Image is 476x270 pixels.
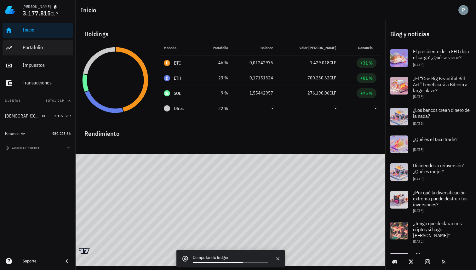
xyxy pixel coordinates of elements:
span: ¿El “One Big Beautiful Bill Act” beneficiará a Bitcoin a largo plazo? [413,75,467,94]
div: 0,01242975 [238,60,273,66]
span: Otros [174,105,184,112]
a: Transacciones [3,76,73,91]
a: Inicio [3,23,73,38]
div: SOL [174,90,181,96]
span: [DATE] [413,121,423,126]
div: [DEMOGRAPHIC_DATA] [5,113,40,119]
span: CLP [51,11,58,17]
span: - [375,106,376,111]
a: Charting by TradingView [79,248,90,254]
span: [DATE] [413,208,423,213]
span: 276.190,06 [307,90,330,96]
div: Impuestos [23,62,71,68]
div: Inicio [23,27,71,33]
div: ETH [174,75,181,81]
div: BTC [174,60,181,66]
a: Dividendos o reinversión: ¿Qué es mejor? [DATE] [385,158,476,186]
span: [DATE] [413,62,423,67]
div: BTC-icon [164,60,170,66]
div: Transacciones [23,80,71,86]
div: Binance [5,131,20,136]
div: Holdings [79,24,381,44]
div: +75 % [360,90,373,96]
span: ¿Los bancos crean dinero de la nada? [413,107,470,119]
th: Moneda [159,40,199,55]
span: 980.225,66 [52,131,71,136]
span: Ganancia [358,45,376,50]
button: agregar cuenta [4,145,43,151]
a: ¿El “One Big Beautiful Bill Act” beneficiará a Bitcoin a largo plazo? [DATE] [385,72,476,103]
th: Valor [PERSON_NAME] [278,40,341,55]
div: 0,17151324 [238,75,273,81]
div: Soporte [23,259,58,264]
th: Balance [233,40,278,55]
div: 9 % [204,90,228,96]
a: Impuestos [3,58,73,73]
div: ETH-icon [164,75,170,81]
span: CLP [330,90,336,96]
span: 2.197.589 [54,113,71,118]
a: Binance 980.225,66 [3,126,73,141]
span: Total CLP [46,99,64,103]
a: ¿Por qué la diversificación extrema puede destruir tus inversiones? [DATE] [385,186,476,217]
a: [DEMOGRAPHIC_DATA] 2.197.589 [3,108,73,124]
span: agregar cuenta [7,146,40,150]
div: SOL-icon [164,90,170,96]
div: Blog y noticias [385,24,476,44]
span: Dividendos o reinversión: ¿Qué es mejor? [413,162,464,175]
span: ¿Por qué la diversificación extrema puede destruir tus inversiones? [413,189,467,208]
span: 1.429.018 [310,60,330,66]
span: ¿Qué es el taco trade? [413,136,457,142]
span: 3.177.815 [23,9,51,17]
img: LedgiFi [5,5,15,15]
a: ¿Tengo que declarar mis criptos si hago [PERSON_NAME]? [DATE] [385,217,476,248]
span: [DATE] [413,147,423,152]
div: [PERSON_NAME] [23,4,51,9]
span: ¿Tengo que declarar mis criptos si hago [PERSON_NAME]? [413,220,462,238]
span: El presidente de la FED deja el cargo: ¿Qué se viene? [413,48,469,60]
a: Portafolio [3,40,73,55]
span: [DATE] [413,94,423,99]
div: Portafolio [23,44,71,50]
div: Computando ledger [193,254,268,262]
th: Portafolio [199,40,233,55]
span: - [335,106,336,111]
div: Rendimiento [79,124,381,139]
button: CuentasTotal CLP [3,93,73,108]
div: +31 % [360,60,373,66]
h1: Inicio [81,5,99,15]
a: ¿Qué es el taco trade? [DATE] [385,130,476,158]
span: 700.230,62 [307,75,330,81]
div: 1,55442957 [238,90,273,96]
span: [DATE] [413,176,423,181]
span: CLP [330,60,336,66]
div: 23 % [204,75,228,81]
div: avatar [458,5,468,15]
span: CLP [330,75,336,81]
span: - [272,106,273,111]
div: 46 % [204,60,228,66]
a: ¿Los bancos crean dinero de la nada? [DATE] [385,103,476,130]
div: 22 % [204,105,228,112]
div: +81 % [360,75,373,81]
span: [DATE] [413,239,423,244]
a: El presidente de la FED deja el cargo: ¿Qué se viene? [DATE] [385,44,476,72]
